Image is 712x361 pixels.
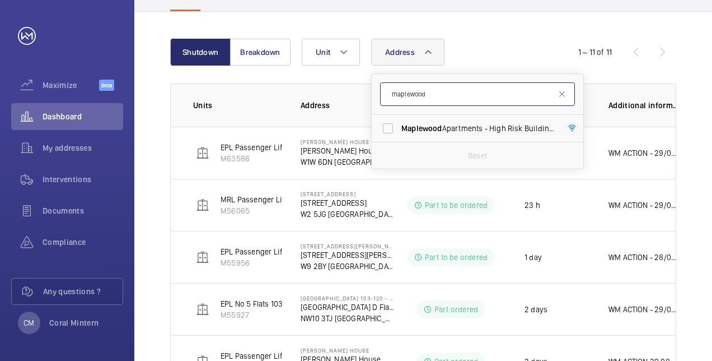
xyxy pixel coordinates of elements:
p: Address [301,100,395,111]
p: M56065 [221,205,306,216]
p: [STREET_ADDRESS][PERSON_NAME] [301,249,395,261]
p: W2 5JG [GEOGRAPHIC_DATA] [301,209,395,220]
p: 1 day [524,252,542,263]
p: WM ACTION - 29/08 - New brake switches required, sourcing eta [608,200,680,211]
div: 1 – 11 of 11 [578,47,612,58]
p: 2 days [524,304,547,315]
p: Reset [468,150,487,161]
p: WM ACTION - 28/08 - Guide rail shoe liners required, to be ordered [608,252,680,263]
img: elevator.svg [196,146,209,160]
img: elevator.svg [196,198,209,212]
p: WM ACTION - 29/08 - Chasing for door belt [608,304,680,315]
p: [GEOGRAPHIC_DATA] 103-120 - High Risk Building [301,295,395,302]
span: Compliance [43,237,123,248]
p: [STREET_ADDRESS] [301,197,395,209]
p: [PERSON_NAME] House [301,347,395,354]
p: Units [193,100,283,111]
p: Additional information [608,100,680,111]
p: 23 h [524,200,540,211]
img: elevator.svg [196,251,209,264]
p: [GEOGRAPHIC_DATA] D Flats 103-120 [301,302,395,313]
span: Address [385,48,415,57]
p: M55956 [221,257,285,269]
p: W1W 6DN [GEOGRAPHIC_DATA] [301,156,395,168]
p: [STREET_ADDRESS] [301,191,395,197]
p: EPL No 5 Flats 103-120 Blk D [221,298,317,309]
span: Documents [43,205,123,216]
p: [PERSON_NAME] House [301,145,395,156]
button: Breakdown [230,39,291,66]
p: Part ordered [434,304,478,315]
span: Beta [99,80,114,91]
p: NW10 3TJ [GEOGRAPHIC_DATA] [301,313,395,324]
span: Unit [316,48,330,57]
button: Shutdown [170,39,231,66]
img: elevator.svg [196,303,209,316]
p: Part to be ordered [425,200,488,211]
span: Any questions ? [43,286,123,297]
span: Dashboard [43,111,123,122]
input: Search by address [380,82,575,106]
p: [PERSON_NAME] House - High Risk Building [301,138,395,145]
p: MRL Passenger Lift SELE [221,194,306,205]
p: Part to be ordered [425,252,488,263]
span: Maximize [43,80,99,91]
span: Interventions [43,174,123,185]
p: EPL Passenger Lift [221,246,285,257]
p: W9 2BY [GEOGRAPHIC_DATA] [301,261,395,272]
p: M55927 [221,309,317,321]
p: M63586 [221,153,301,164]
span: Maplewood [401,124,442,133]
p: EPL Passenger Lift No 1 [221,142,301,153]
p: WM ACTION - 29/08 - Engineer re attending for details on rollers 28/08 - New rollers required [608,147,680,159]
span: My addresses [43,142,123,154]
span: Apartments - High Risk Building - [STREET_ADDRESS] [401,123,555,134]
button: Address [371,39,444,66]
p: Coral Mintern [49,317,99,328]
p: [STREET_ADDRESS][PERSON_NAME] [301,243,395,249]
p: CM [24,317,34,328]
button: Unit [302,39,360,66]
